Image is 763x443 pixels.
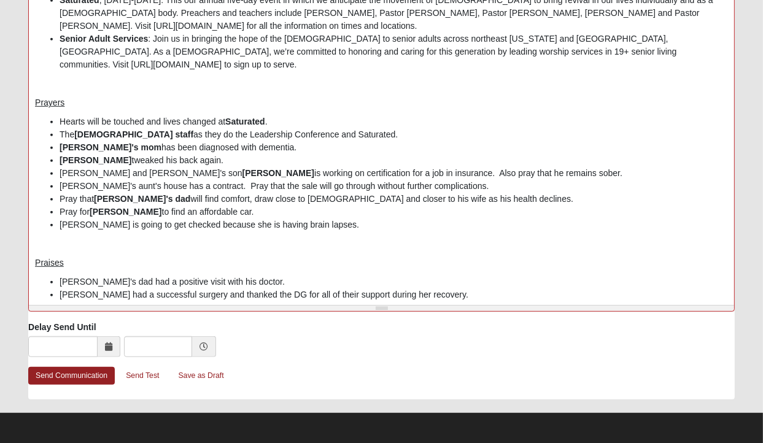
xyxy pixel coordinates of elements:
[242,168,314,178] b: [PERSON_NAME]
[60,288,728,301] li: [PERSON_NAME] had a successful surgery and thanked the DG for all of their support during her rec...
[60,155,131,165] b: [PERSON_NAME]
[60,33,728,71] li: : Join us in bringing the hope of the [DEMOGRAPHIC_DATA] to senior adults across northeast [US_ST...
[118,366,167,385] a: Send Test
[60,141,728,154] li: has been diagnosed with dementia.
[60,128,728,141] li: The as they do the Leadership Conference and Saturated.
[60,206,728,218] li: Pray for to find an affordable car.
[60,154,728,167] li: tweaked his back again.
[60,142,161,152] b: [PERSON_NAME]'s mom
[60,34,148,44] b: Senior Adult Services
[35,98,64,107] u: Prayers
[90,207,161,217] b: [PERSON_NAME]
[60,167,728,180] li: [PERSON_NAME] and [PERSON_NAME]'s son is working on certification for a job in insurance. Also pr...
[225,117,265,126] b: Saturated
[35,258,64,268] u: Praises
[60,275,728,288] li: [PERSON_NAME]'s dad had a positive visit with his doctor.
[94,194,190,204] b: [PERSON_NAME]'s dad
[28,321,96,333] label: Delay Send Until
[171,366,232,385] a: Save as Draft
[74,129,193,139] b: [DEMOGRAPHIC_DATA] staff
[28,367,115,385] a: Send Communication
[60,180,728,193] li: [PERSON_NAME]'s aunt's house has a contract. Pray that the sale will go through without further c...
[60,193,728,206] li: Pray that will find comfort, draw close to [DEMOGRAPHIC_DATA] and closer to his wife as his healt...
[29,306,734,311] div: Resize
[60,115,728,128] li: Hearts will be touched and lives changed at .
[60,218,728,231] li: [PERSON_NAME] is going to get checked because she is having brain lapses.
